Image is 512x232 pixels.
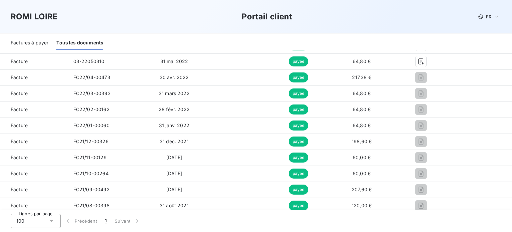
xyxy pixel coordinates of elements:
[353,106,371,112] span: 64,80 €
[5,138,63,145] span: Facture
[353,171,371,176] span: 60,00 €
[352,203,372,208] span: 120,00 €
[159,123,189,128] span: 31 janv. 2022
[166,187,182,192] span: [DATE]
[486,14,491,19] span: FR
[5,74,63,81] span: Facture
[5,58,63,65] span: Facture
[61,214,101,228] button: Précédent
[353,123,371,128] span: 64,80 €
[73,90,111,96] span: FC22/03-00393
[73,187,110,192] span: FC21/09-00492
[73,123,110,128] span: FC22/01-00060
[352,139,372,144] span: 198,60 €
[352,74,371,80] span: 217,38 €
[5,170,63,177] span: Facture
[73,155,107,160] span: FC21/11-00129
[101,214,111,228] button: 1
[166,171,182,176] span: [DATE]
[73,106,110,112] span: FC22/02-00162
[5,90,63,97] span: Facture
[289,185,309,195] span: payée
[242,11,292,23] h3: Portail client
[73,58,105,64] span: 03-22050310
[289,153,309,163] span: payée
[353,90,371,96] span: 64,80 €
[159,106,190,112] span: 28 févr. 2022
[73,139,109,144] span: FC21/12-00326
[289,104,309,114] span: payée
[289,72,309,82] span: payée
[16,218,24,224] span: 100
[111,214,144,228] button: Suivant
[105,218,107,224] span: 1
[159,90,190,96] span: 31 mars 2022
[353,58,371,64] span: 64,80 €
[5,106,63,113] span: Facture
[160,74,189,80] span: 30 avr. 2022
[289,88,309,98] span: payée
[289,169,309,179] span: payée
[11,36,48,50] div: Factures à payer
[289,201,309,211] span: payée
[160,139,189,144] span: 31 déc. 2021
[160,58,188,64] span: 31 mai 2022
[11,11,58,23] h3: ROMI LOIRE
[353,155,371,160] span: 60,00 €
[73,74,110,80] span: FC22/04-00473
[56,36,103,50] div: Tous les documents
[5,154,63,161] span: Facture
[5,186,63,193] span: Facture
[160,203,189,208] span: 31 août 2021
[5,122,63,129] span: Facture
[73,203,110,208] span: FC21/08-00398
[5,202,63,209] span: Facture
[73,171,109,176] span: FC21/10-00264
[352,187,372,192] span: 207,60 €
[289,121,309,131] span: payée
[166,155,182,160] span: [DATE]
[289,137,309,147] span: payée
[289,56,309,66] span: payée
